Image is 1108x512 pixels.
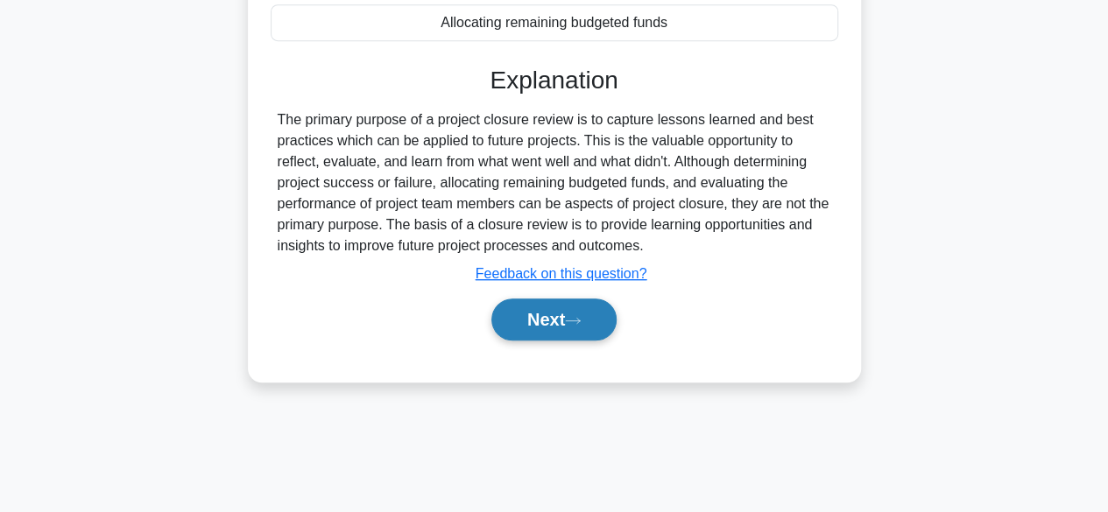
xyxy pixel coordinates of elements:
div: The primary purpose of a project closure review is to capture lessons learned and best practices ... [278,109,831,256]
div: Allocating remaining budgeted funds [271,4,838,41]
h3: Explanation [281,66,828,95]
a: Feedback on this question? [476,266,647,281]
button: Next [491,298,617,340]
